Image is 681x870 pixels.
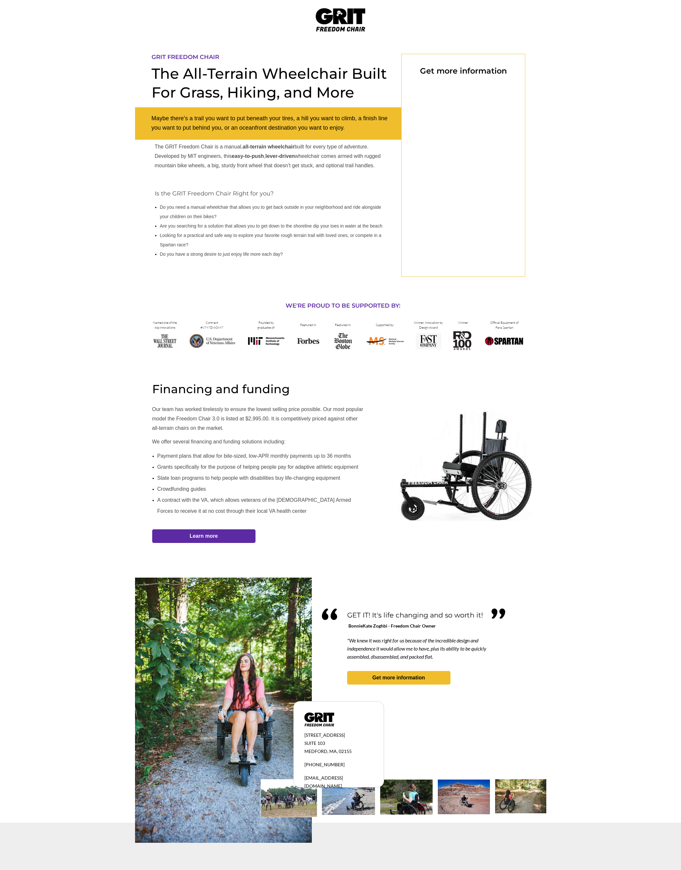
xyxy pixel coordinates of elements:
[372,675,425,680] strong: Get more information
[243,144,294,149] strong: all-terrain wheelchair
[335,323,351,327] span: Featured in:
[286,302,400,309] span: WE'RE PROUD TO BE SUPPORTED BY:
[266,153,295,159] strong: lever-driven
[376,323,394,327] span: Supported by:
[152,439,286,444] span: We offer several financing and funding solutions including:
[152,53,219,61] span: GRIT FREEDOM CHAIR
[347,671,450,685] a: Get more information
[414,321,443,330] span: Winner, Innovation by Design Award
[304,732,345,738] span: [STREET_ADDRESS]
[490,321,518,330] span: Official Equipment of Para Spartan
[157,497,351,514] span: A contract with the VA, which allows veterans of the [DEMOGRAPHIC_DATA] Armed Forces to receive i...
[160,223,382,229] span: Are you searching for a solution that allows you to get down to the shoreline dip your toes in wa...
[152,115,388,131] span: Maybe there’s a trail you want to put beneath your tires, a hill you want to climb, a finish line...
[348,623,436,629] span: BonnieKate Zoghbi - Freedom Chair Owner
[160,205,381,219] span: Do you need a manual wheelchair that allows you to get back outside in your neighborhood and ride...
[160,233,381,247] span: Looking for a practical and safe way to explore your favorite rough terrain trail with loved ones...
[347,611,483,619] span: GET IT! It's life changing and so worth it!
[152,382,290,396] span: Financing and funding
[257,321,275,330] span: Founded by graduates of:
[155,144,381,168] span: The GRIT Freedom Chair is a manual, built for every type of adventure. Developed by MIT engineers...
[304,762,345,767] span: [PHONE_NUMBER]
[189,533,218,539] strong: Learn more
[153,321,177,330] span: Named one of the top innovations
[157,464,358,470] span: Grants specifically for the purpose of helping people pay for adaptive athletic equipment
[304,775,343,789] span: [EMAIL_ADDRESS][DOMAIN_NAME]
[304,748,352,754] span: MEDFORD, MA, 02155
[157,453,351,459] span: Payment plans that allow for bite-sized, low-APR monthly payments up to 36 months
[160,252,283,257] span: Do you have a strong desire to just enjoy life more each day?
[157,475,340,481] span: State loan programs to help people with disabilities buy life-changing equipment
[152,529,255,543] a: Learn more
[412,85,514,275] iframe: Form 1
[300,323,316,327] span: Featured in:
[232,153,264,159] strong: easy-to-push
[304,740,325,746] span: SUITE 103
[155,190,274,197] span: Is the GRIT Freedom Chair Right for you?
[152,406,363,431] span: Our team has worked tirelessly to ensure the lowest selling price possible. Our most popular mode...
[200,321,223,330] span: Contract #V797D-60697
[152,65,387,101] span: The All-Terrain Wheelchair Built For Grass, Hiking, and More
[458,321,468,325] span: Winner
[157,486,206,492] span: Crowdfunding guides
[420,66,507,76] span: Get more information
[347,637,486,660] span: "We knew it was right for us because of the incredible design and independence it would allow me ...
